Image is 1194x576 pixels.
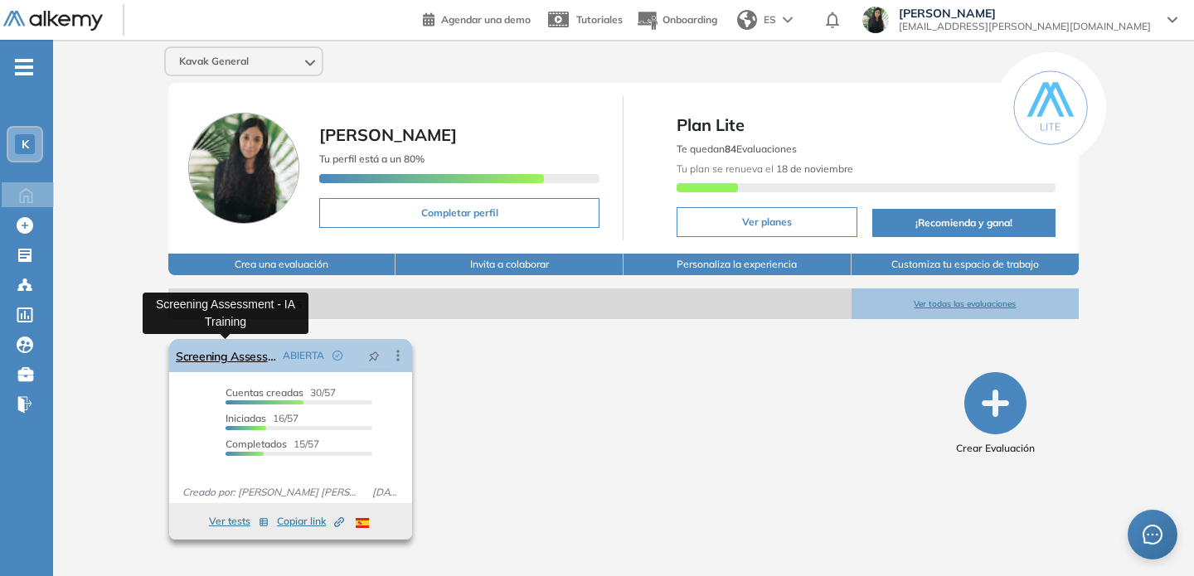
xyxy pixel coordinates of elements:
span: Kavak General [179,55,249,68]
span: 30/57 [226,386,336,399]
span: ES [764,12,776,27]
span: Onboarding [663,13,717,26]
a: Screening Assessment - IA Training [176,339,276,372]
span: [EMAIL_ADDRESS][PERSON_NAME][DOMAIN_NAME] [899,20,1151,33]
span: Tutoriales [576,13,623,26]
b: 18 de noviembre [774,162,853,175]
button: Crea una evaluación [168,254,396,275]
img: Logo [3,11,103,31]
button: Ver planes [677,207,857,237]
a: Agendar una demo [423,8,531,28]
i: - [15,65,33,69]
img: ESP [356,518,369,528]
span: [PERSON_NAME] [319,124,457,145]
span: ABIERTA [283,348,324,363]
button: pushpin [356,342,392,369]
button: Onboarding [636,2,717,38]
span: pushpin [368,349,380,362]
b: 84 [725,143,736,155]
img: Foto de perfil [188,113,299,224]
img: world [737,10,757,30]
span: message [1143,525,1162,545]
span: Creado por: [PERSON_NAME] [PERSON_NAME] [176,485,366,500]
span: Iniciadas [226,412,266,424]
button: Copiar link [277,511,344,531]
span: Completados [226,438,287,450]
button: Personaliza la experiencia [624,254,852,275]
span: check-circle [332,351,342,361]
span: Tu plan se renueva el [677,162,853,175]
span: Agendar una demo [441,13,531,26]
span: [PERSON_NAME] [899,7,1151,20]
span: K [22,138,29,151]
button: Completar perfil [319,198,600,228]
span: Plan Lite [677,113,1056,138]
span: Evaluaciones abiertas [168,288,852,319]
span: Copiar link [277,514,344,529]
button: Crear Evaluación [956,372,1035,456]
span: 16/57 [226,412,298,424]
img: arrow [783,17,793,23]
span: Crear Evaluación [956,441,1035,456]
span: 15/57 [226,438,319,450]
div: Screening Assessment - IA Training [143,293,308,334]
button: Customiza tu espacio de trabajo [852,254,1080,275]
span: Te quedan Evaluaciones [677,143,797,155]
button: Ver tests [209,511,269,531]
button: Ver todas las evaluaciones [852,288,1080,319]
span: Cuentas creadas [226,386,303,399]
button: Invita a colaborar [396,254,624,275]
button: ¡Recomienda y gana! [872,209,1056,237]
span: Tu perfil está a un 80% [319,152,425,165]
span: [DATE] [366,485,405,500]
